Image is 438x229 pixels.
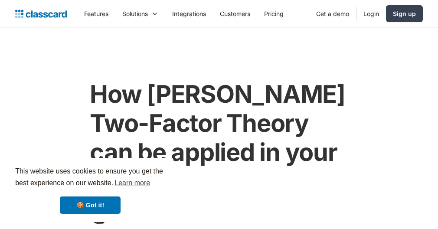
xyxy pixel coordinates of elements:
[393,9,416,18] div: Sign up
[7,158,173,222] div: cookieconsent
[15,8,67,20] a: home
[165,4,213,23] a: Integrations
[90,80,348,196] h1: How [PERSON_NAME] Two-Factor Theory can be applied in your class
[386,5,423,22] a: Sign up
[113,177,151,190] a: learn more about cookies
[213,4,257,23] a: Customers
[60,196,121,214] a: dismiss cookie message
[309,4,356,23] a: Get a demo
[77,4,115,23] a: Features
[15,166,165,190] span: This website uses cookies to ensure you get the best experience on our website.
[115,4,165,23] div: Solutions
[122,9,148,18] div: Solutions
[257,4,291,23] a: Pricing
[356,4,386,23] a: Login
